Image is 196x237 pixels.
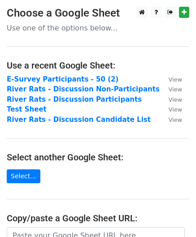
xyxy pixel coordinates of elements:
[7,105,47,113] a: Test Sheet
[7,152,189,163] h4: Select another Google Sheet:
[160,116,182,124] a: View
[7,75,118,83] a: E-Survey Participants - 50 (2)
[160,75,182,83] a: View
[7,95,142,103] a: River Rats - Discussion Participants
[7,7,189,20] h3: Choose a Google Sheet
[169,86,182,93] small: View
[169,96,182,103] small: View
[7,213,189,224] h4: Copy/paste a Google Sheet URL:
[160,85,182,93] a: View
[160,95,182,103] a: View
[7,116,151,124] a: River Rats - Discussion Candidate List
[7,23,189,33] p: Use one of the options below...
[7,169,40,183] a: Select...
[7,60,189,71] h4: Use a recent Google Sheet:
[169,76,182,83] small: View
[160,105,182,113] a: View
[169,106,182,113] small: View
[169,116,182,123] small: View
[7,85,160,93] a: River Rats - Discussion Non-Participants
